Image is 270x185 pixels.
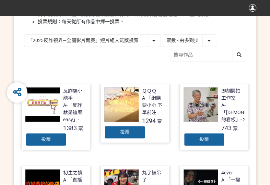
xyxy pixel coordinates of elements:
span: 743 [221,124,232,132]
a: 反詐騙小能手A-「反詐就是這麼easy」- 2025新竹市反詐視界影片徵件1383票投票 [22,84,91,150]
span: 1294 [142,117,156,124]
div: 4ever [221,169,233,176]
span: 投票 [199,136,209,142]
input: 搜尋作品 [170,49,246,61]
span: 票 [157,119,162,124]
div: ＱＱＱ [142,87,156,95]
div: 初生之犢 [63,169,82,176]
div: 即刻開拍工作室 [221,87,245,102]
div: 丸了被吊了 [142,169,166,184]
a: 即刻開拍工作室A-「[DEMOGRAPHIC_DATA]的看板」- 2025新竹市反詐視界影片徵件743票投票 [180,84,249,150]
span: 投票 [120,129,130,135]
div: A-「反詐就是這麼easy」- 2025新竹市反詐視界影片徵件 [63,102,87,123]
span: 投票 [41,136,51,142]
span: 1383 [63,124,77,132]
div: 反詐騙小能手 [63,87,87,102]
li: 投票規則：每天從所有作品中擇一投票。 [38,18,246,25]
div: A-「網購要小心 下單前注意」- 2025新竹市反詐視界影片徵件 [142,95,166,116]
span: 票 [78,126,83,131]
span: 票 [233,126,238,131]
a: ＱＱＱA-「網購要小心 下單前注意」- 2025新竹市反詐視界影片徵件1294票投票 [101,84,169,143]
